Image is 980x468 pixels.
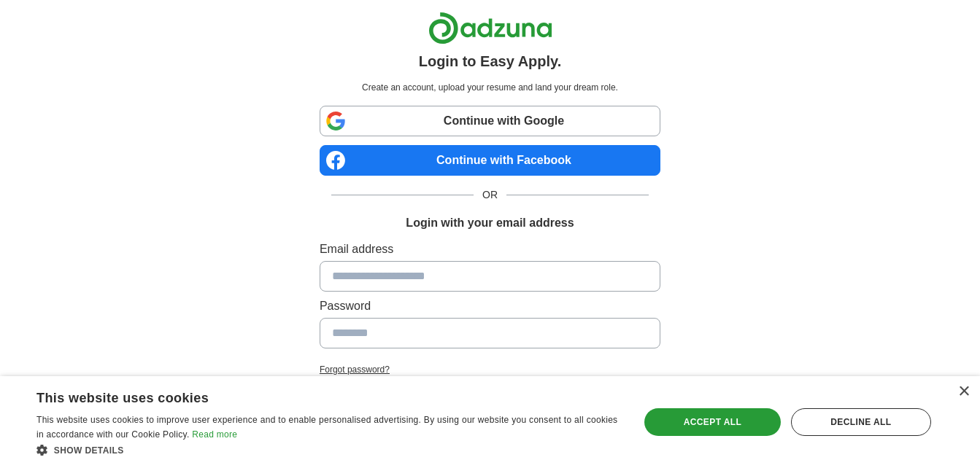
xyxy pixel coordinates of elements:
div: This website uses cookies [36,385,584,407]
h1: Login to Easy Apply. [419,50,562,72]
a: Continue with Google [320,106,660,136]
div: Accept all [644,408,781,436]
p: Create an account, upload your resume and land your dream role. [323,81,657,94]
div: Close [958,386,969,397]
label: Email address [320,241,660,258]
div: Decline all [791,408,931,436]
a: Read more, opens a new window [192,429,237,440]
a: Continue with Facebook [320,145,660,176]
span: This website uses cookies to improve user experience and to enable personalised advertising. By u... [36,415,617,440]
a: Forgot password? [320,363,660,376]
label: Password [320,297,660,315]
span: OR [474,187,506,203]
div: Show details [36,442,621,457]
h1: Login with your email address [406,214,574,232]
img: Adzuna logo [428,12,552,44]
span: Show details [54,445,124,456]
